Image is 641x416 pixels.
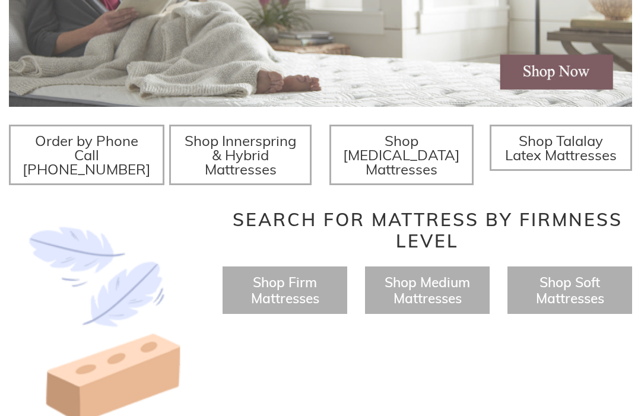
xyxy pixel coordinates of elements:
[169,125,312,185] a: Shop Innerspring & Hybrid Mattresses
[536,274,604,307] a: Shop Soft Mattresses
[9,125,164,185] a: Order by Phone Call [PHONE_NUMBER]
[185,132,297,178] span: Shop Innerspring & Hybrid Mattresses
[385,274,470,307] a: Shop Medium Mattresses
[23,132,151,178] span: Order by Phone Call [PHONE_NUMBER]
[251,274,319,307] a: Shop Firm Mattresses
[505,132,617,164] span: Shop Talalay Latex Mattresses
[329,125,474,185] a: Shop [MEDICAL_DATA] Mattresses
[343,132,460,178] span: Shop [MEDICAL_DATA] Mattresses
[490,125,632,171] a: Shop Talalay Latex Mattresses
[233,208,623,252] span: Search for Mattress by Firmness Level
